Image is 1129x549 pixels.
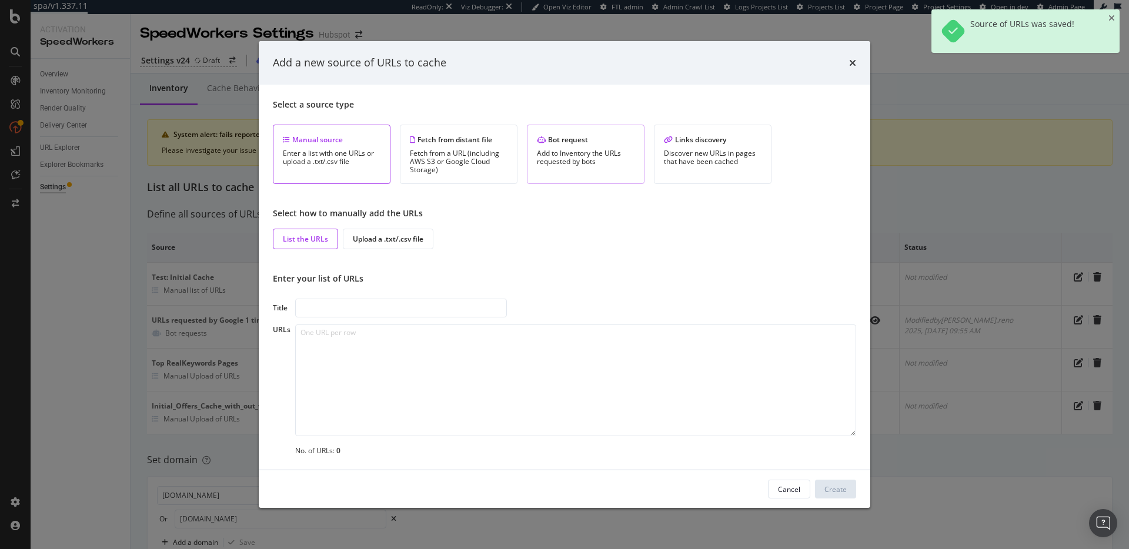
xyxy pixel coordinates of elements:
[537,135,634,145] div: Bot request
[273,207,856,219] div: Select how to manually add the URLs
[295,446,856,456] div: No. of URLs:
[664,149,761,166] div: Discover new URLs in pages that have been cached
[768,480,810,498] button: Cancel
[273,324,290,456] div: URLs
[273,55,446,71] div: Add a new source of URLs to cache
[336,446,340,456] div: 0
[410,149,507,174] div: Fetch from a URL (including AWS S3 or Google Cloud Storage)
[283,234,328,244] div: List the URLs
[1089,509,1117,537] div: Open Intercom Messenger
[778,484,800,494] div: Cancel
[1108,14,1115,22] div: close toast
[849,55,856,71] div: times
[283,135,380,145] div: Manual source
[273,99,856,111] div: Select a source type
[273,303,290,313] div: Title
[537,149,634,166] div: Add to Inventory the URLs requested by bots
[410,135,507,145] div: Fetch from distant file
[259,41,870,508] div: modal
[824,484,847,494] div: Create
[283,149,380,166] div: Enter a list with one URLs or upload a .txt/.csv file
[664,135,761,145] div: Links discovery
[815,480,856,498] button: Create
[353,234,423,244] div: Upload a .txt/.csv file
[273,273,856,284] div: Enter your list of URLs
[970,19,1074,43] div: Source of URLs was saved!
